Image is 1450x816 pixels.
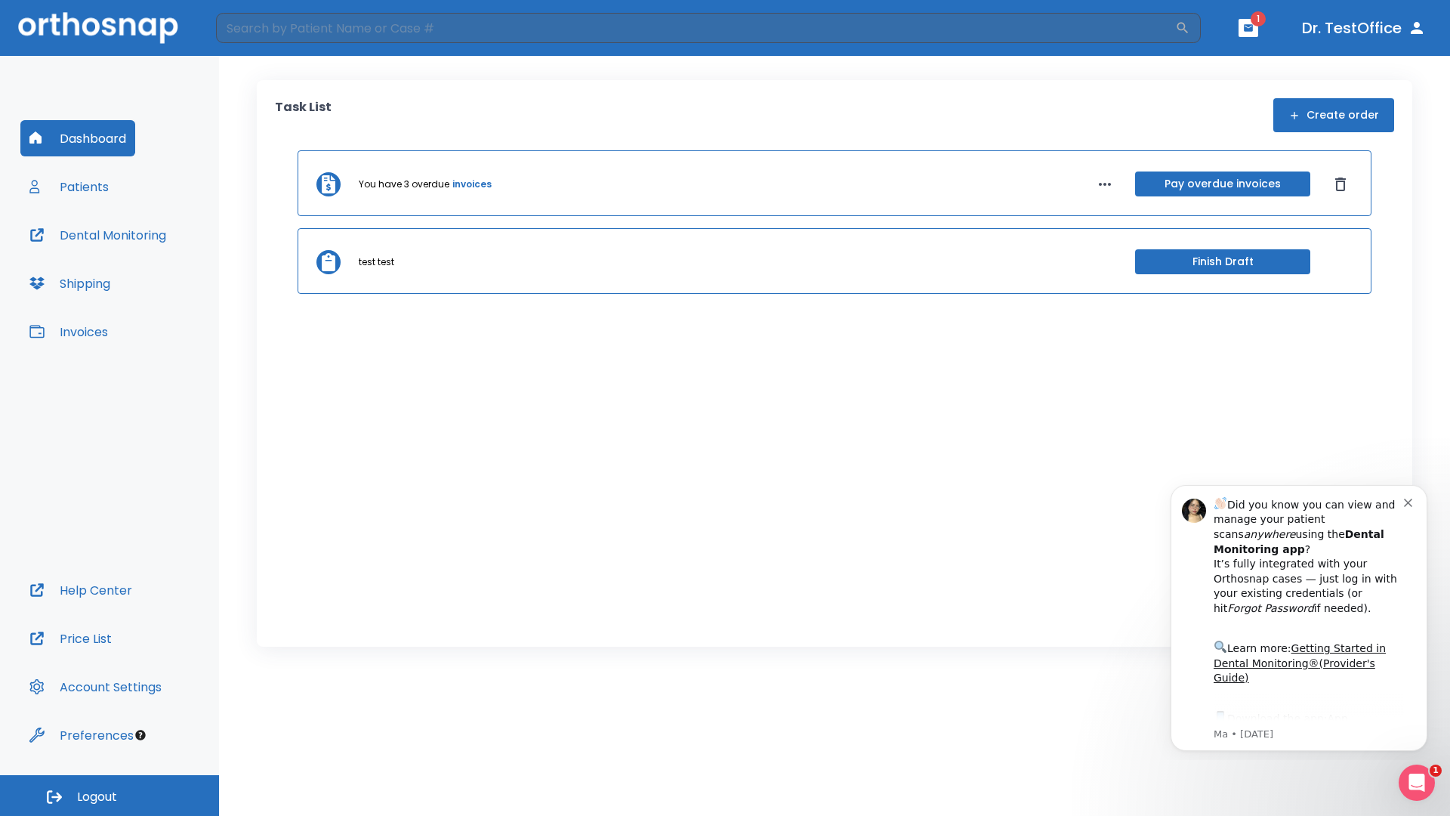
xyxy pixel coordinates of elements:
[1399,765,1435,801] iframe: Intercom live chat
[1135,172,1310,196] button: Pay overdue invoices
[1273,98,1394,132] button: Create order
[1148,471,1450,760] iframe: Intercom notifications message
[1328,172,1353,196] button: Dismiss
[1296,14,1432,42] button: Dr. TestOffice
[20,265,119,301] button: Shipping
[18,12,178,43] img: Orthosnap
[134,728,147,742] div: Tooltip anchor
[20,717,143,753] button: Preferences
[359,255,394,269] p: test test
[1430,765,1442,777] span: 1
[1135,249,1310,274] button: Finish Draft
[20,314,117,350] button: Invoices
[66,237,256,314] div: Download the app: | ​ Let us know if you need help getting started!
[275,98,332,132] p: Task List
[66,256,256,270] p: Message from Ma, sent 5w ago
[452,178,492,191] a: invoices
[20,217,175,253] button: Dental Monitoring
[1251,11,1266,26] span: 1
[359,178,449,191] p: You have 3 overdue
[216,13,1175,43] input: Search by Patient Name or Case #
[66,241,200,268] a: App Store
[20,669,171,705] button: Account Settings
[20,168,118,205] button: Patients
[20,120,135,156] button: Dashboard
[256,23,268,36] button: Dismiss notification
[20,620,121,657] button: Price List
[77,789,117,805] span: Logout
[20,572,141,608] button: Help Center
